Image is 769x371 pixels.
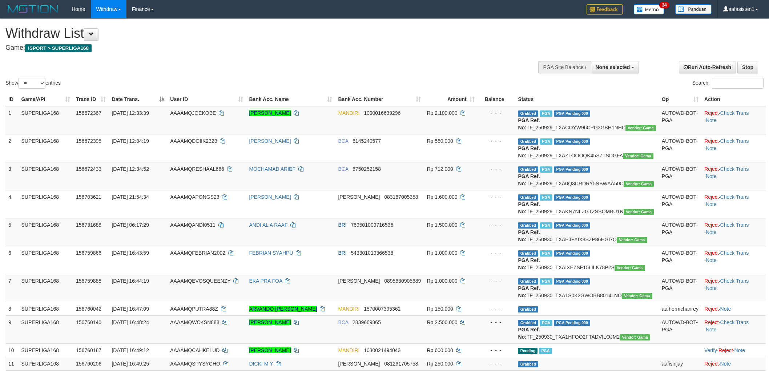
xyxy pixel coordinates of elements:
[338,278,380,284] span: [PERSON_NAME]
[480,360,512,367] div: - - -
[720,250,749,256] a: Check Trans
[249,194,291,200] a: [PERSON_NAME]
[720,110,749,116] a: Check Trans
[659,190,701,218] td: AUTOWD-BOT-PGA
[518,229,540,242] b: PGA Ref. No:
[540,250,552,257] span: Marked by aafheankoy
[5,357,19,370] td: 11
[249,110,291,116] a: [PERSON_NAME]
[5,190,19,218] td: 4
[720,306,731,312] a: Note
[5,218,19,246] td: 5
[712,78,764,89] input: Search:
[540,138,552,145] span: Marked by aafsoycanthlai
[706,145,717,151] a: Note
[5,274,19,302] td: 7
[353,166,381,172] span: Copy 6750252158 to clipboard
[19,134,73,162] td: SUPERLIGA168
[170,194,219,200] span: AAAAMQAPONGS23
[5,134,19,162] td: 2
[338,306,359,312] span: MANDIRI
[540,166,552,173] span: Marked by aafsoycanthlai
[659,106,701,134] td: AUTOWD-BOT-PGA
[249,278,282,284] a: EKA PRA FOA
[76,222,101,228] span: 156731688
[112,278,149,284] span: [DATE] 16:44:19
[720,361,731,367] a: Note
[5,343,19,357] td: 10
[701,246,766,274] td: · ·
[704,110,719,116] a: Reject
[540,320,552,326] span: Marked by aafsoycanthlai
[704,361,719,367] a: Reject
[554,222,590,229] span: PGA Pending
[76,278,101,284] span: 156759888
[620,334,650,340] span: Vendor URL: https://trx31.1velocity.biz
[737,61,758,73] a: Stop
[338,347,359,353] span: MANDIRI
[112,250,149,256] span: [DATE] 16:43:59
[615,265,645,271] span: Vendor URL: https://trx31.1velocity.biz
[659,134,701,162] td: AUTOWD-BOT-PGA
[338,222,346,228] span: BRI
[701,357,766,370] td: ·
[112,347,149,353] span: [DATE] 16:49:12
[480,277,512,285] div: - - -
[76,319,101,325] span: 156760140
[679,61,736,73] a: Run Auto-Refresh
[5,93,19,106] th: ID
[538,61,591,73] div: PGA Site Balance /
[480,249,512,257] div: - - -
[427,278,457,284] span: Rp 1.000.000
[76,347,101,353] span: 156760187
[76,250,101,256] span: 156759866
[19,274,73,302] td: SUPERLIGA168
[720,278,749,284] a: Check Trans
[5,315,19,343] td: 9
[338,361,380,367] span: [PERSON_NAME]
[554,110,590,117] span: PGA Pending
[427,361,453,367] span: Rp 250.000
[73,93,109,106] th: Trans ID: activate to sort column ascending
[518,348,538,354] span: Pending
[109,93,167,106] th: Date Trans.: activate to sort column descending
[112,306,149,312] span: [DATE] 16:47:09
[25,44,92,52] span: ISPORT > SUPERLIGA168
[112,166,149,172] span: [DATE] 12:34:52
[338,250,346,256] span: BRI
[591,61,639,73] button: None selected
[427,222,457,228] span: Rp 1.500.000
[587,4,623,15] img: Feedback.jpg
[659,218,701,246] td: AUTOWD-BOT-PGA
[76,138,101,144] span: 156672398
[692,78,764,89] label: Search:
[701,106,766,134] td: · ·
[170,166,224,172] span: AAAAMQRESHAAL666
[518,306,538,312] span: Grabbed
[515,190,659,218] td: TF_250929_TXAKN7NLZGTZSSQMBU1N
[518,194,538,201] span: Grabbed
[701,274,766,302] td: · ·
[76,361,101,367] span: 156760206
[720,138,749,144] a: Check Trans
[659,246,701,274] td: AUTOWD-BOT-PGA
[518,278,538,285] span: Grabbed
[540,222,552,229] span: Marked by aafromsomean
[338,319,348,325] span: BCA
[5,26,506,41] h1: Withdraw List
[706,257,717,263] a: Note
[480,221,512,229] div: - - -
[554,278,590,285] span: PGA Pending
[518,250,538,257] span: Grabbed
[540,194,552,201] span: Marked by aafchhiseyha
[427,110,457,116] span: Rp 2.100.000
[518,285,540,298] b: PGA Ref. No:
[659,274,701,302] td: AUTOWD-BOT-PGA
[624,209,654,215] span: Vendor URL: https://trx31.1velocity.biz
[659,357,701,370] td: aafisinjay
[518,110,538,117] span: Grabbed
[5,44,506,52] h4: Game:
[701,162,766,190] td: · ·
[249,166,295,172] a: MOCHAMAD ARIEF
[704,306,719,312] a: Reject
